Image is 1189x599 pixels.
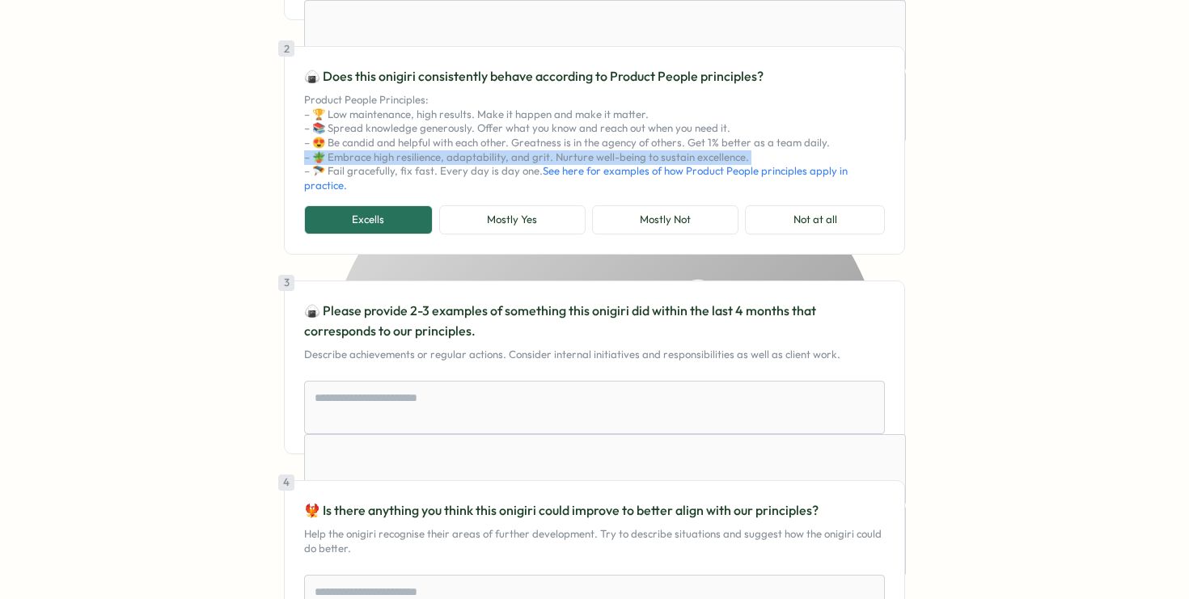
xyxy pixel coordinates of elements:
button: Excells [304,205,433,234]
button: Not at all [745,205,885,234]
p: 🍙 Does this onigiri consistently behave according to Product People principles? [304,66,885,86]
p: Product People Principles: – 🏆 Low maintenance, high results. Make it happen and make it matter. ... [304,93,885,192]
div: 3 [278,275,294,291]
a: See here for examples of how Product People principles apply in practice. [304,164,848,192]
button: Mostly Yes [439,205,586,234]
p: Describe achievements or regular actions. Consider internal initiatives and responsibilities as w... [304,348,885,362]
p: 🐦‍🔥 Is there anything you think this onigiri could improve to better align with our principles? [304,500,885,521]
div: 2 [278,40,294,57]
div: 4 [278,475,294,491]
p: Help the onigiri recognise their areas of further development. Try to describe situations and sug... [304,527,885,555]
p: 🍙 Please provide 2-3 examples of something this onigiri did within the last 4 months that corresp... [304,301,885,341]
button: Mostly Not [592,205,739,234]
